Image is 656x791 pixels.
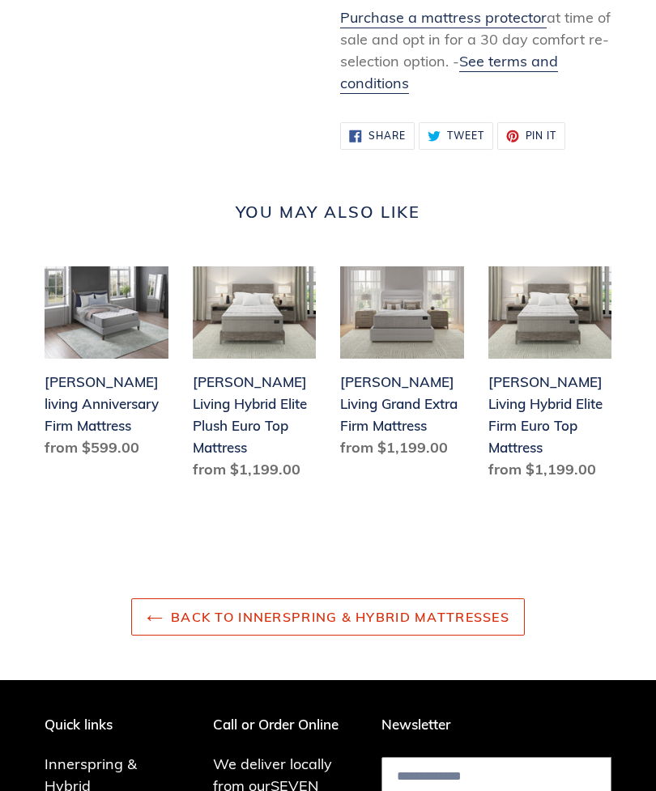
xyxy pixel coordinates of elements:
h2: You may also like [45,202,611,222]
a: Back to Innerspring & Hybrid Mattresses [131,598,525,636]
p: at time of sale and opt in for a 30 day comfort re-selection option. - [340,6,611,94]
a: Scott living Anniversary Firm Mattress [45,266,168,465]
span: Tweet [447,131,484,141]
a: Scott Living Grand Extra Firm Mattress [340,266,464,465]
span: Share [368,131,406,141]
a: Scott Living Hybrid Elite Plush Euro Top Mattress [193,266,317,487]
a: Scott Living Hybrid Elite Firm Euro Top Mattress [488,266,612,487]
a: Purchase a mattress protector [340,8,547,28]
p: Call or Order Online [213,717,357,733]
p: Newsletter [381,717,611,733]
p: Quick links [45,717,189,733]
span: Pin it [526,131,557,141]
